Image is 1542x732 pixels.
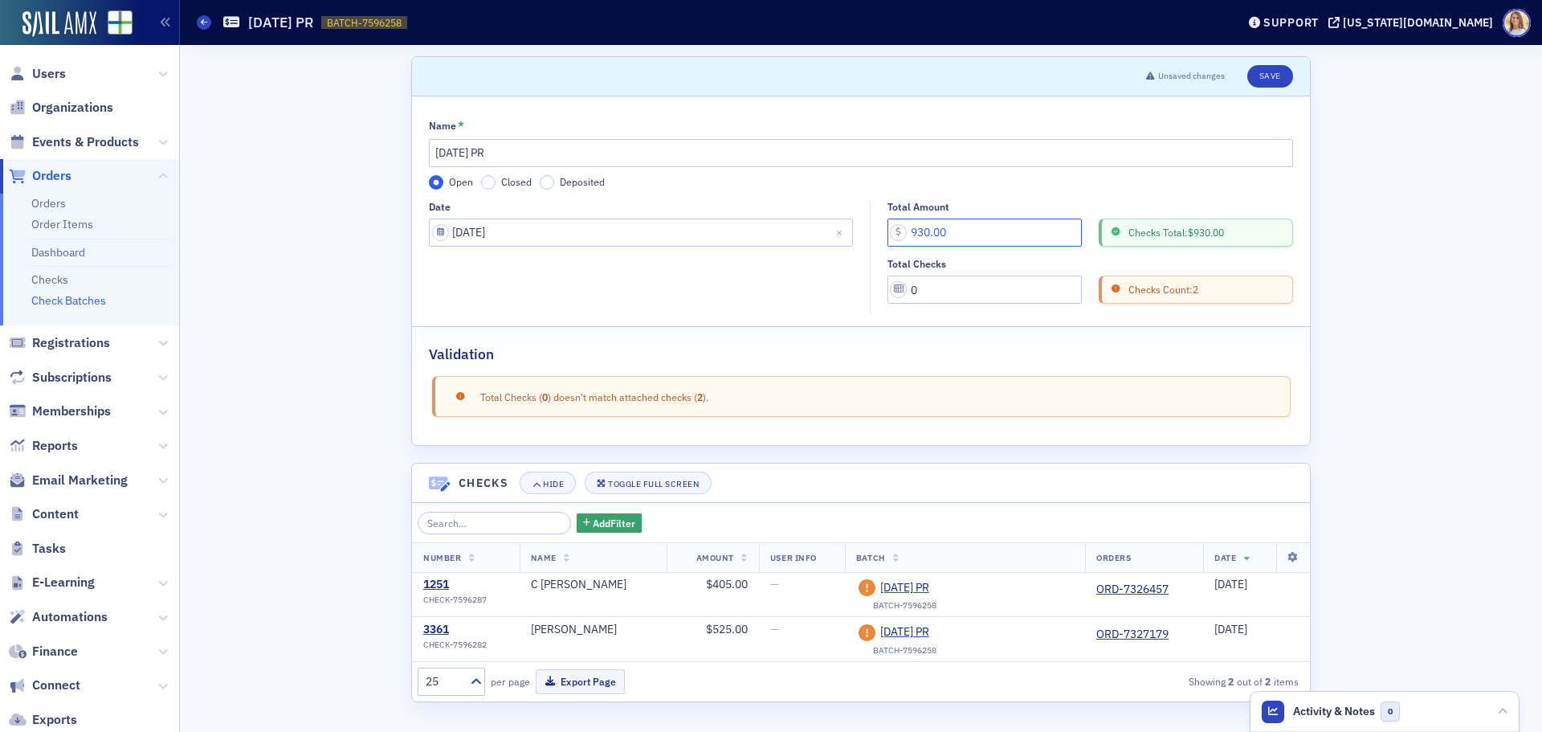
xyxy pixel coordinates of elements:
input: 0.00 [887,219,1082,247]
span: Activity & Notes [1293,703,1375,720]
abbr: This field is required [458,119,464,133]
span: $525.00 [706,622,748,636]
strong: 2 [1226,674,1237,689]
span: 0 [1381,701,1401,722]
span: Checks Total: [1124,225,1224,239]
a: Users [9,65,66,83]
span: Unsaved changes [1158,70,1225,83]
a: ORD-7327179 [1096,628,1169,642]
span: Content [32,505,79,523]
a: E-Learning [9,574,95,591]
span: Events & Products [32,133,139,151]
div: Total Amount [887,201,949,213]
button: [US_STATE][DOMAIN_NAME] [1328,17,1499,28]
button: AddFilter [577,513,642,534]
div: [PERSON_NAME] [531,623,655,637]
span: Finance [32,643,78,660]
span: CHECK-7596287 [423,595,487,605]
span: — [770,577,779,591]
button: Toggle Full Screen [585,472,712,494]
h2: Validation [429,344,494,365]
a: Subscriptions [9,369,112,386]
div: Toggle Full Screen [608,480,699,489]
span: $405.00 [706,577,748,591]
span: Checks Count: 2 [1124,282,1198,296]
span: Batch [856,552,886,563]
input: MM/DD/YYYY [429,219,853,247]
div: BATCH-7596258 [873,645,936,656]
span: Reports [32,437,78,455]
input: Open [429,175,443,190]
input: Deposited [540,175,554,190]
a: Memberships [9,403,111,420]
a: Connect [9,677,80,694]
a: Organizations [9,99,113,117]
span: Date [1214,552,1236,563]
input: Search… [418,512,571,534]
a: View Homepage [96,10,133,38]
a: Orders [9,167,71,185]
span: Add Filter [593,516,635,530]
a: 1251 [423,578,487,592]
span: E-Learning [32,574,95,591]
input: Closed [481,175,496,190]
span: CHECK-7596282 [423,640,487,650]
div: Hide [543,480,564,489]
label: per page [491,674,530,689]
span: Orders [1096,552,1131,563]
a: Finance [9,643,78,660]
a: Tasks [9,540,66,558]
span: Deposited [560,175,605,188]
button: Export Page [536,669,625,694]
div: Total Checks [887,258,946,270]
div: Showing out of items [1016,674,1299,689]
span: Orders [32,167,71,185]
a: 3361 [423,623,487,637]
h4: Checks [459,475,508,492]
a: Email Marketing [9,472,128,489]
span: Profile [1503,9,1531,37]
span: Organizations [32,99,113,117]
a: Orders [31,196,66,211]
span: [DATE] PR [880,625,1026,640]
a: ORD-7326457 [1096,583,1169,597]
span: Automations [32,608,108,626]
a: Exports [9,711,77,729]
span: — [770,622,779,636]
button: Save [1247,65,1293,88]
button: Close [831,219,853,247]
a: Registrations [9,334,110,352]
a: Reports [9,437,78,455]
span: Users [32,65,66,83]
a: Order Items [31,217,93,231]
span: Tasks [32,540,66,558]
span: BATCH-7596258 [327,16,402,30]
a: Content [9,505,79,523]
h1: [DATE] PR [248,13,313,32]
div: [US_STATE][DOMAIN_NAME] [1343,15,1493,30]
span: Name [531,552,557,563]
span: 0 [542,391,548,403]
a: Checks [31,272,68,287]
strong: 2 [1263,674,1274,689]
div: C [PERSON_NAME] [531,578,655,592]
span: User Info [770,552,817,563]
div: 25 [426,673,461,690]
button: Hide [520,472,576,494]
a: Check Batches [31,293,106,308]
a: [DATE] PR [880,581,1026,595]
span: Open [449,175,473,188]
div: Date [429,201,451,213]
span: Total Checks ( ) doesn't match attached checks ( ). [469,390,708,404]
img: SailAMX [22,11,96,37]
span: Connect [32,677,80,694]
a: Dashboard [31,245,85,260]
span: Memberships [32,403,111,420]
span: Closed [501,175,532,188]
span: Email Marketing [32,472,128,489]
span: [DATE] [1214,622,1247,636]
img: SailAMX [108,10,133,35]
